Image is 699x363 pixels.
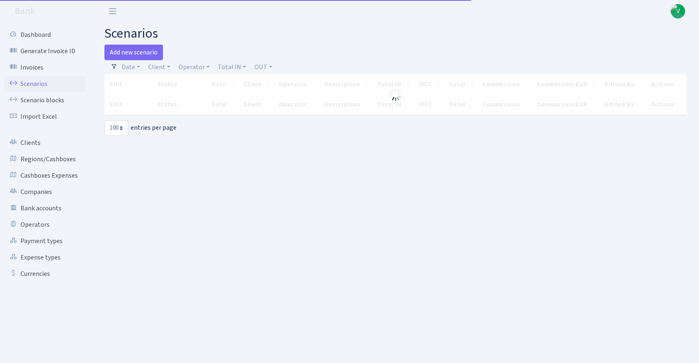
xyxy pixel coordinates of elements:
[4,151,86,167] a: Regions/Cashboxes
[4,184,86,200] a: Companies
[4,266,86,282] a: Currencies
[4,233,86,249] a: Payment types
[4,200,86,216] a: Bank accounts
[4,108,86,125] a: Import Excel
[4,76,86,92] a: Scenarios
[4,216,86,233] a: Operators
[215,60,249,74] a: Total IN
[4,167,86,184] a: Cashboxes Expenses
[102,5,123,18] button: Toggle navigation
[4,43,86,59] a: Generate Invoice ID
[104,45,163,60] a: Add new scenario
[104,120,128,136] select: entries per page
[104,24,158,43] span: scenarios
[118,60,143,74] a: Date
[175,60,213,74] a: Operator
[4,92,86,108] a: Scenario blocks
[4,59,86,76] a: Invoices
[104,120,176,136] label: entries per page
[4,135,86,151] a: Clients
[4,249,86,266] a: Expense types
[4,27,86,43] a: Dashboard
[671,4,685,18] a: V
[389,88,402,101] img: Processing...
[671,4,685,18] img: Vivio
[251,60,276,74] a: OUT
[145,60,174,74] a: Client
